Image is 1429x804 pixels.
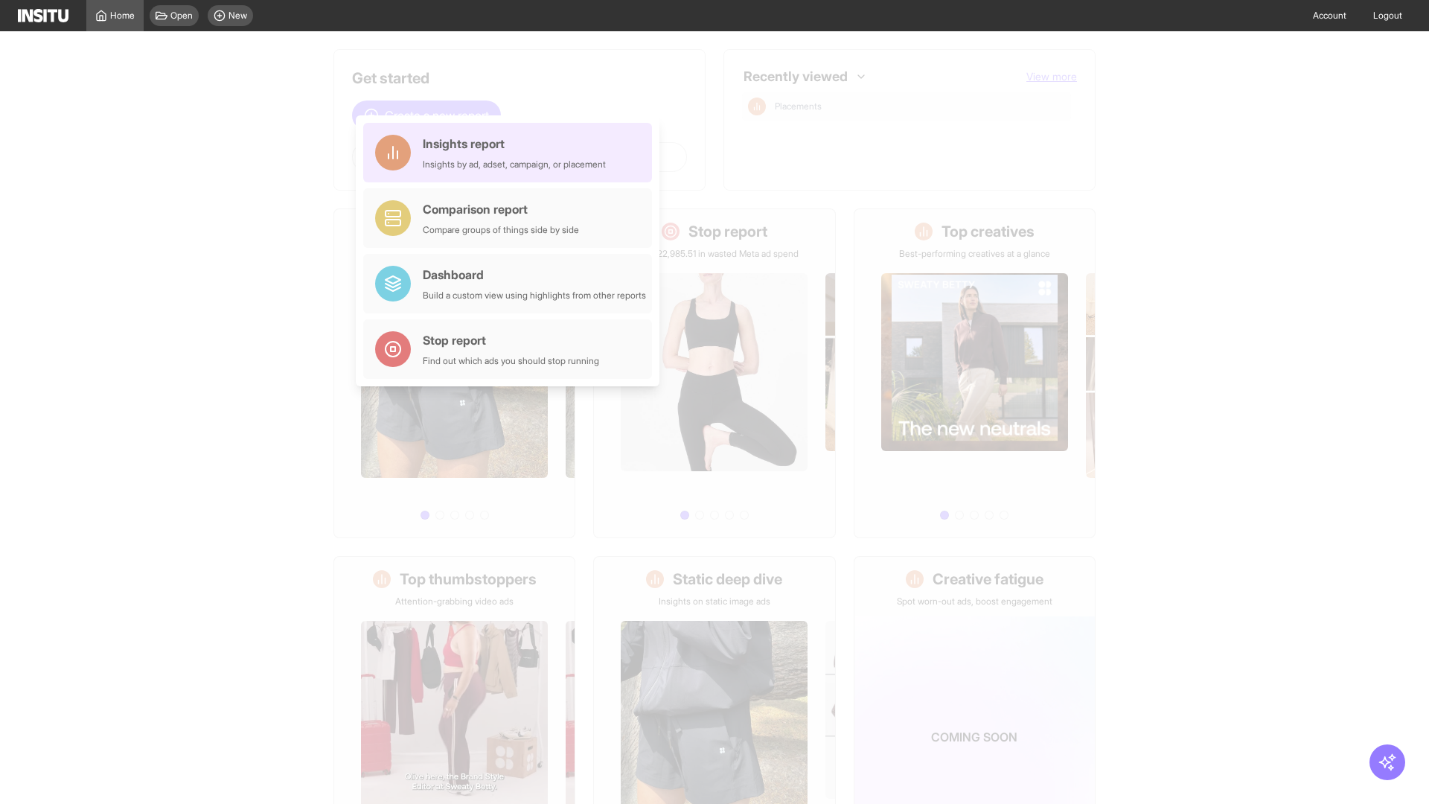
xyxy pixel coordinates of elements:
[423,290,646,301] div: Build a custom view using highlights from other reports
[170,10,193,22] span: Open
[423,266,646,284] div: Dashboard
[423,355,599,367] div: Find out which ads you should stop running
[423,135,606,153] div: Insights report
[423,224,579,236] div: Compare groups of things side by side
[423,200,579,218] div: Comparison report
[110,10,135,22] span: Home
[423,159,606,170] div: Insights by ad, adset, campaign, or placement
[18,9,68,22] img: Logo
[228,10,247,22] span: New
[423,331,599,349] div: Stop report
